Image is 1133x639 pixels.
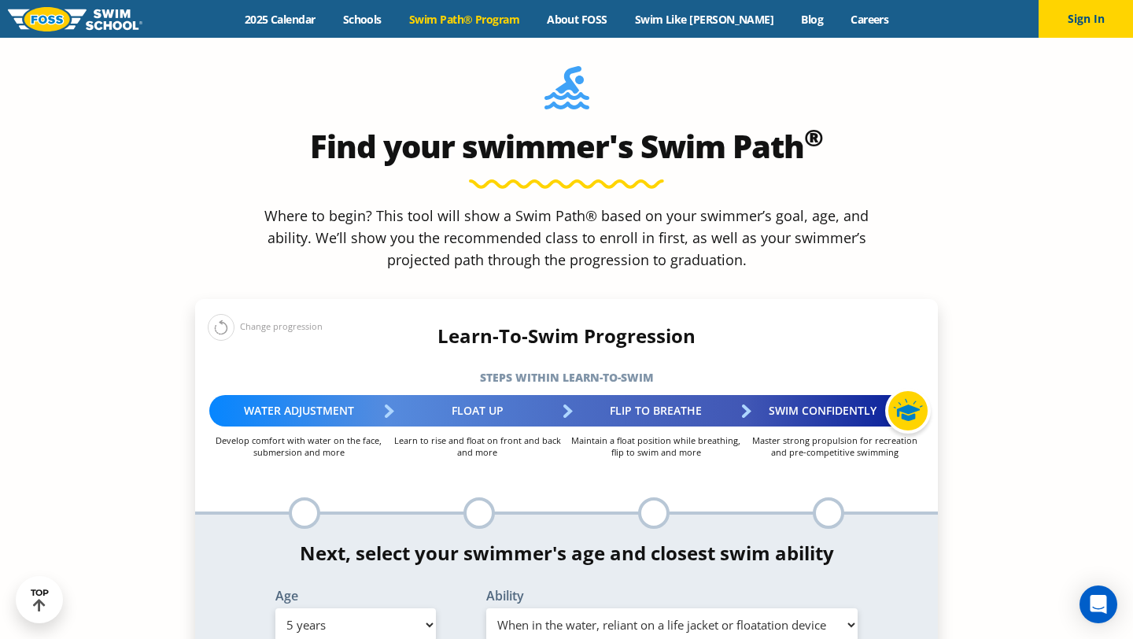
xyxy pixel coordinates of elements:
[745,434,924,458] p: Master strong propulsion for recreation and pre-competitive swimming
[388,395,566,427] div: Float Up
[209,434,388,458] p: Develop comfort with water on the face, submersion and more
[1079,585,1117,623] div: Open Intercom Messenger
[258,205,875,271] p: Where to begin? This tool will show a Swim Path® based on your swimmer’s goal, age, and ability. ...
[275,589,436,602] label: Age
[745,395,924,427] div: Swim Confidently
[31,588,49,612] div: TOP
[8,7,142,31] img: FOSS Swim School Logo
[788,12,837,27] a: Blog
[533,12,622,27] a: About FOSS
[804,121,823,153] sup: ®
[195,542,938,564] h4: Next, select your swimmer's age and closest swim ability
[544,66,589,120] img: Foss-Location-Swimming-Pool-Person.svg
[329,12,395,27] a: Schools
[395,12,533,27] a: Swim Path® Program
[195,127,938,165] h2: Find your swimmer's Swim Path
[388,434,566,458] p: Learn to rise and float on front and back and more
[195,325,938,347] h4: Learn-To-Swim Progression
[837,12,902,27] a: Careers
[231,12,329,27] a: 2025 Calendar
[566,434,745,458] p: Maintain a float position while breathing, flip to swim and more
[486,589,858,602] label: Ability
[209,395,388,427] div: Water Adjustment
[195,367,938,389] h5: Steps within Learn-to-Swim
[621,12,788,27] a: Swim Like [PERSON_NAME]
[566,395,745,427] div: Flip to Breathe
[208,313,323,341] div: Change progression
